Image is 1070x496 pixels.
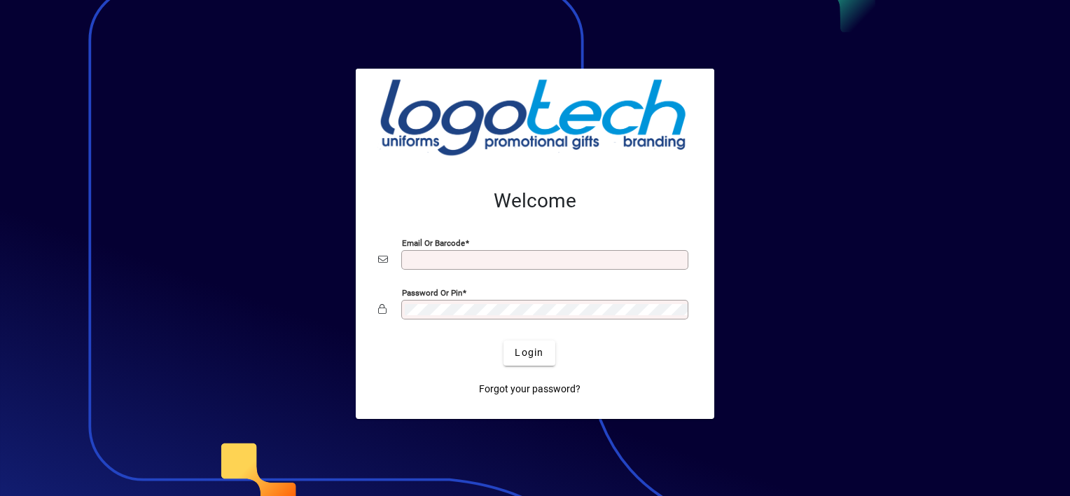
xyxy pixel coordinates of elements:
[473,377,586,402] a: Forgot your password?
[402,237,465,247] mat-label: Email or Barcode
[378,189,692,213] h2: Welcome
[479,382,581,397] span: Forgot your password?
[402,287,462,297] mat-label: Password or Pin
[515,345,543,360] span: Login
[503,340,555,366] button: Login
